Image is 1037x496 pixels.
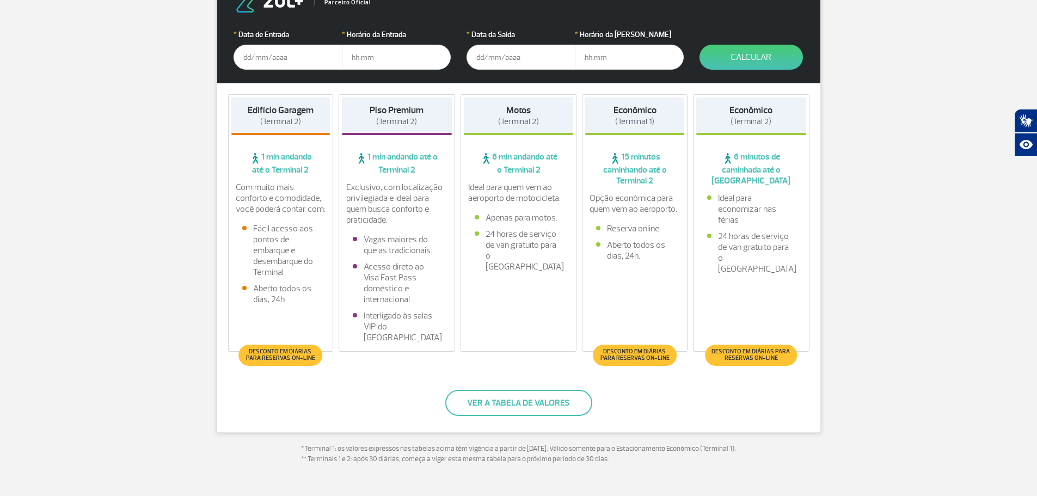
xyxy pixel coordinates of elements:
[585,151,684,186] span: 15 minutos caminhando até o Terminal 2
[475,229,563,272] li: 24 horas de serviço de van gratuito para o [GEOGRAPHIC_DATA]
[353,261,441,305] li: Acesso direto ao Visa Fast Pass doméstico e internacional.
[376,117,417,127] span: (Terminal 2)
[236,182,326,215] p: Com muito mais conforto e comodidade, você poderá contar com:
[707,193,795,225] li: Ideal para economizar nas férias
[445,390,592,416] button: Ver a tabela de valores
[342,29,451,40] label: Horário da Entrada
[596,240,673,261] li: Aberto todos os dias, 24h.
[1014,109,1037,133] button: Abrir tradutor de língua de sinais.
[498,117,539,127] span: (Terminal 2)
[242,223,320,278] li: Fácil acesso aos pontos de embarque e desembarque do Terminal
[370,105,424,116] strong: Piso Premium
[244,348,317,362] span: Desconto em diárias para reservas on-line
[342,45,451,70] input: hh:mm
[575,29,684,40] label: Horário da [PERSON_NAME]
[699,45,803,70] button: Calcular
[475,212,563,223] li: Apenas para motos.
[346,182,447,225] p: Exclusivo, com localização privilegiada e ideal para quem busca conforto e praticidade.
[468,182,569,204] p: Ideal para quem vem ao aeroporto de motocicleta.
[464,151,574,175] span: 6 min andando até o Terminal 2
[575,45,684,70] input: hh:mm
[260,117,301,127] span: (Terminal 2)
[1014,109,1037,157] div: Plugin de acessibilidade da Hand Talk.
[506,105,531,116] strong: Motos
[710,348,791,362] span: Desconto em diárias para reservas on-line
[613,105,656,116] strong: Econômico
[342,151,452,175] span: 1 min andando até o Terminal 2
[248,105,314,116] strong: Edifício Garagem
[731,117,771,127] span: (Terminal 2)
[596,223,673,234] li: Reserva online
[467,45,575,70] input: dd/mm/aaaa
[353,310,441,343] li: Interligado às salas VIP do [GEOGRAPHIC_DATA].
[234,45,342,70] input: dd/mm/aaaa
[231,151,330,175] span: 1 min andando até o Terminal 2
[696,151,806,186] span: 6 minutos de caminhada até o [GEOGRAPHIC_DATA]
[590,193,680,215] p: Opção econômica para quem vem ao aeroporto.
[467,29,575,40] label: Data da Saída
[729,105,772,116] strong: Econômico
[615,117,654,127] span: (Terminal 1)
[353,234,441,256] li: Vagas maiores do que as tradicionais.
[598,348,671,362] span: Desconto em diárias para reservas on-line
[1014,133,1037,157] button: Abrir recursos assistivos.
[234,29,342,40] label: Data de Entrada
[707,231,795,274] li: 24 horas de serviço de van gratuito para o [GEOGRAPHIC_DATA]
[301,444,737,465] p: * Terminal 1: os valores expressos nas tabelas acima têm vigência a partir de [DATE]. Válido some...
[242,283,320,305] li: Aberto todos os dias, 24h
